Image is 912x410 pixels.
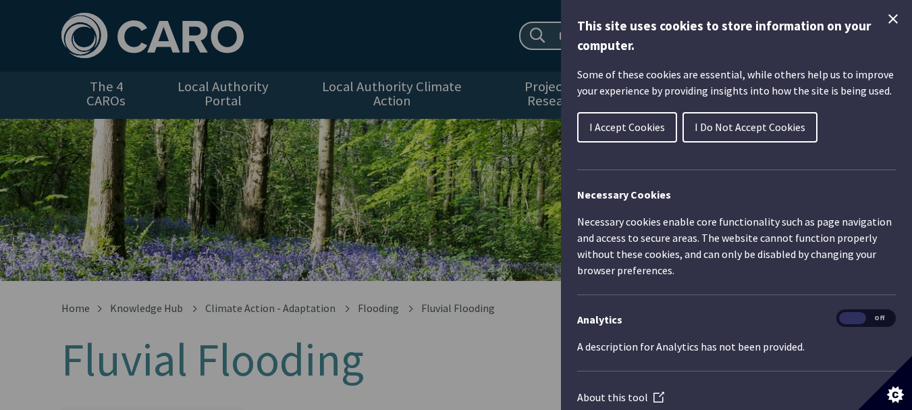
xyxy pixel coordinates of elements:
[577,66,896,99] p: Some of these cookies are essential, while others help us to improve your experience by providing...
[695,120,805,134] span: I Do Not Accept Cookies
[577,112,677,143] button: I Accept Cookies
[577,390,664,404] a: About this tool
[577,16,896,55] h1: This site uses cookies to store information on your computer.
[839,312,866,325] span: On
[577,311,896,328] h3: Analytics
[577,213,896,278] p: Necessary cookies enable core functionality such as page navigation and access to secure areas. T...
[866,312,893,325] span: Off
[577,338,896,355] p: A description for Analytics has not been provided.
[589,120,665,134] span: I Accept Cookies
[577,186,896,203] h2: Necessary Cookies
[858,356,912,410] button: Set cookie preferences
[885,11,901,27] button: Close Cookie Control
[682,112,817,143] button: I Do Not Accept Cookies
